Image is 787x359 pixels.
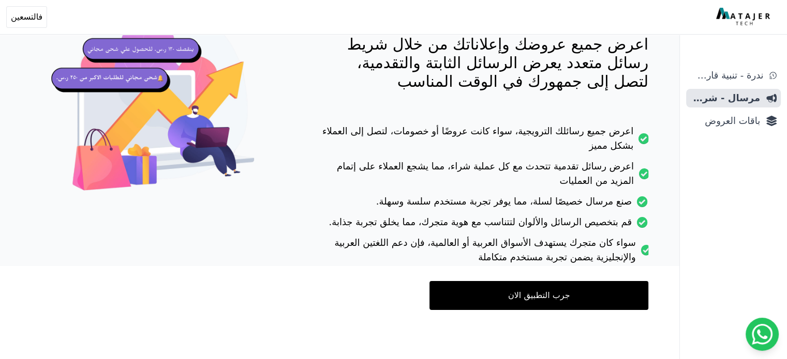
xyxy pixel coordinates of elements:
img: MatajerTech Logo [716,8,773,26]
li: قم بتخصيص الرسائل والألوان لتتناسب مع هوية متجرك، مما يخلق تجربة جذابة. [320,215,648,236]
li: صنع مرسال خصيصًا لسلة، مما يوفر تجربة مستخدم سلسة وسهلة. [320,194,648,215]
li: اعرض رسائل تقدمية تتحدث مع كل عملية شراء، مما يشجع العملاء على إتمام المزيد من العمليات [320,159,648,194]
span: فالتسعين [11,11,42,23]
span: ندرة - تنبية قارب علي النفاذ [690,68,763,83]
p: اعرض جميع عروضك وإعلاناتك من خلال شريط رسائل متعدد يعرض الرسائل الثابتة والتقدمية، لتصل إلى جمهور... [320,35,648,91]
button: فالتسعين [6,6,47,28]
a: جرب التطبيق الان [429,281,648,310]
span: باقات العروض [690,114,760,128]
span: مرسال - شريط دعاية [690,91,760,105]
li: اعرض جميع رسائلك الترويجية، سواء كانت عروضًا أو خصومات، لتصل إلى العملاء بشكل مميز [320,124,648,159]
li: سواء كان متجرك يستهدف الأسواق العربية أو العالمية، فإن دعم اللغتين العربية والإنجليزية يضمن تجربة... [320,236,648,271]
